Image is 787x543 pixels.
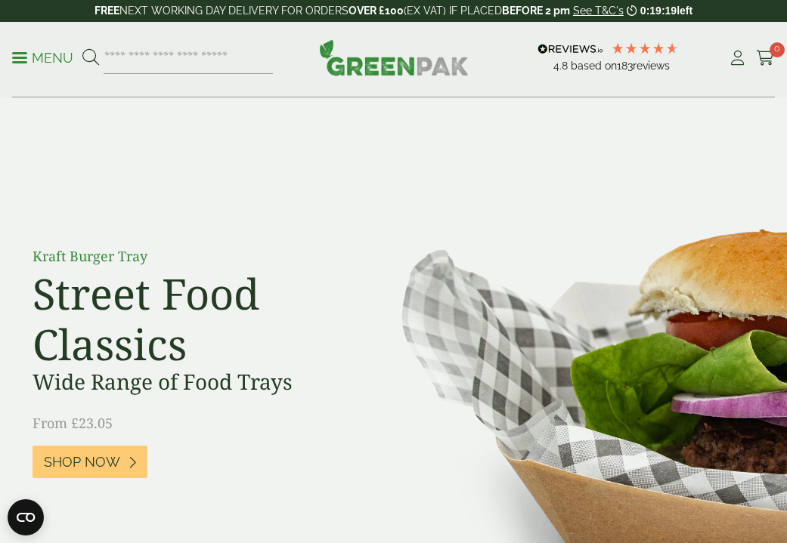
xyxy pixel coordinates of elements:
a: See T&C's [573,5,624,17]
a: 0 [756,47,775,69]
p: Kraft Burger Tray [33,246,373,267]
h3: Wide Range of Food Trays [33,369,373,395]
strong: FREE [95,5,119,17]
div: 4.79 Stars [611,42,679,55]
a: Menu [12,49,73,64]
strong: OVER £100 [349,5,404,17]
p: Menu [12,49,73,67]
span: Shop Now [44,454,120,470]
img: REVIEWS.io [538,44,603,54]
button: Open CMP widget [8,499,44,535]
img: GreenPak Supplies [319,39,469,76]
span: From £23.05 [33,414,113,432]
h2: Street Food Classics [33,268,373,369]
i: My Account [728,51,747,66]
a: Shop Now [33,446,147,478]
span: 4.8 [553,60,571,72]
span: 183 [617,60,633,72]
span: Based on [571,60,617,72]
span: 0 [770,42,785,57]
strong: BEFORE 2 pm [502,5,570,17]
span: reviews [633,60,670,72]
span: 0:19:19 [640,5,677,17]
i: Cart [756,51,775,66]
span: left [677,5,692,17]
